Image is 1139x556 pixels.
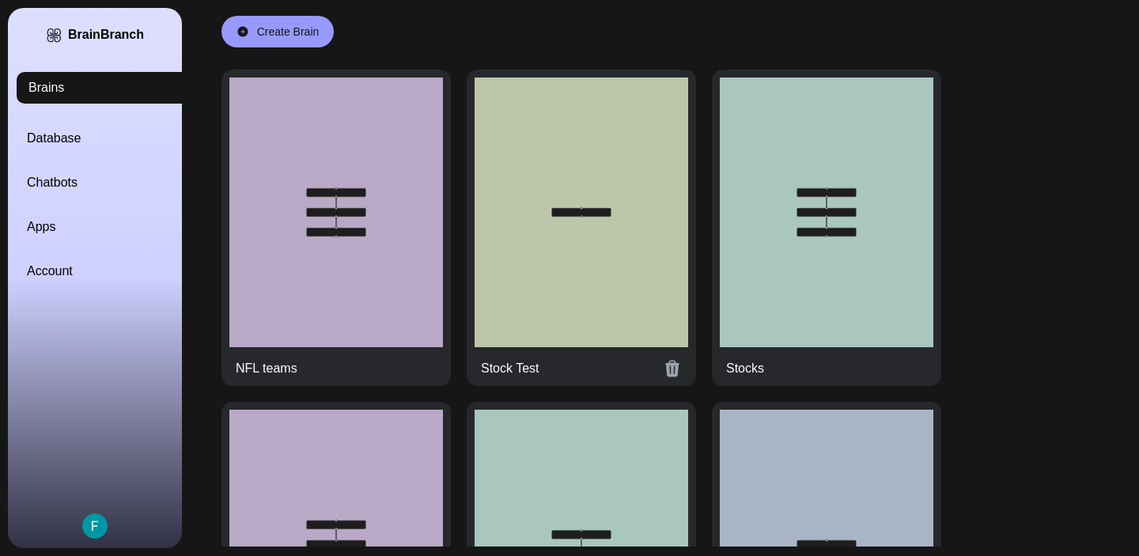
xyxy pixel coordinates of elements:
[82,513,108,539] img: Faye Mehlman
[467,70,696,386] a: Stock Test
[257,24,320,40] div: Create Brain
[82,513,108,539] button: Open user button
[27,262,201,281] a: Account
[236,359,297,378] div: NFL teams
[27,217,201,236] a: Apps
[726,359,764,378] div: Stocks
[46,27,62,43] img: BrainBranch Logo
[712,70,941,386] a: Stocks
[221,70,451,386] a: NFL teams
[27,173,201,192] a: Chatbots
[481,359,539,378] div: Stock Test
[27,129,201,148] a: Database
[68,27,144,43] div: BrainBranch
[17,72,191,104] a: Brains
